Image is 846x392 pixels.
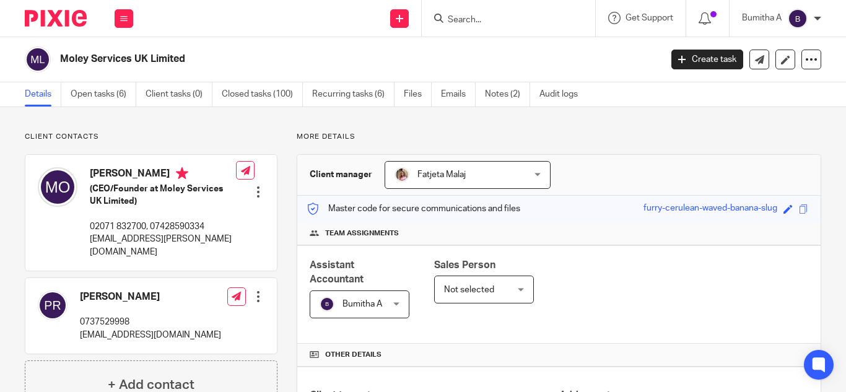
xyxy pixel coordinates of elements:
[325,350,382,360] span: Other details
[485,82,530,107] a: Notes (2)
[444,285,494,294] span: Not selected
[310,168,372,181] h3: Client manager
[71,82,136,107] a: Open tasks (6)
[60,53,534,66] h2: Moley Services UK Limited
[146,82,212,107] a: Client tasks (0)
[447,15,558,26] input: Search
[404,82,432,107] a: Files
[25,46,51,72] img: svg%3E
[441,82,476,107] a: Emails
[320,297,334,311] img: svg%3E
[671,50,743,69] a: Create task
[38,167,77,207] img: svg%3E
[742,12,782,24] p: Bumitha A
[342,300,382,308] span: Bumitha A
[222,82,303,107] a: Closed tasks (100)
[25,10,87,27] img: Pixie
[434,260,495,270] span: Sales Person
[25,132,277,142] p: Client contacts
[90,233,236,258] p: [EMAIL_ADDRESS][PERSON_NAME][DOMAIN_NAME]
[176,167,188,180] i: Primary
[80,316,221,328] p: 0737529998
[643,202,777,216] div: furry-cerulean-waved-banana-slug
[38,290,68,320] img: svg%3E
[310,260,364,284] span: Assistant Accountant
[325,229,399,238] span: Team assignments
[395,167,409,182] img: MicrosoftTeams-image%20(5).png
[90,183,236,208] h5: (CEO/Founder at Moley Services UK Limited)
[312,82,395,107] a: Recurring tasks (6)
[25,82,61,107] a: Details
[417,170,466,179] span: Fatjeta Malaj
[80,329,221,341] p: [EMAIL_ADDRESS][DOMAIN_NAME]
[539,82,587,107] a: Audit logs
[626,14,673,22] span: Get Support
[307,203,520,215] p: Master code for secure communications and files
[297,132,821,142] p: More details
[788,9,808,28] img: svg%3E
[90,167,236,183] h4: [PERSON_NAME]
[90,220,236,233] p: 02071 832700, 07428590334
[80,290,221,303] h4: [PERSON_NAME]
